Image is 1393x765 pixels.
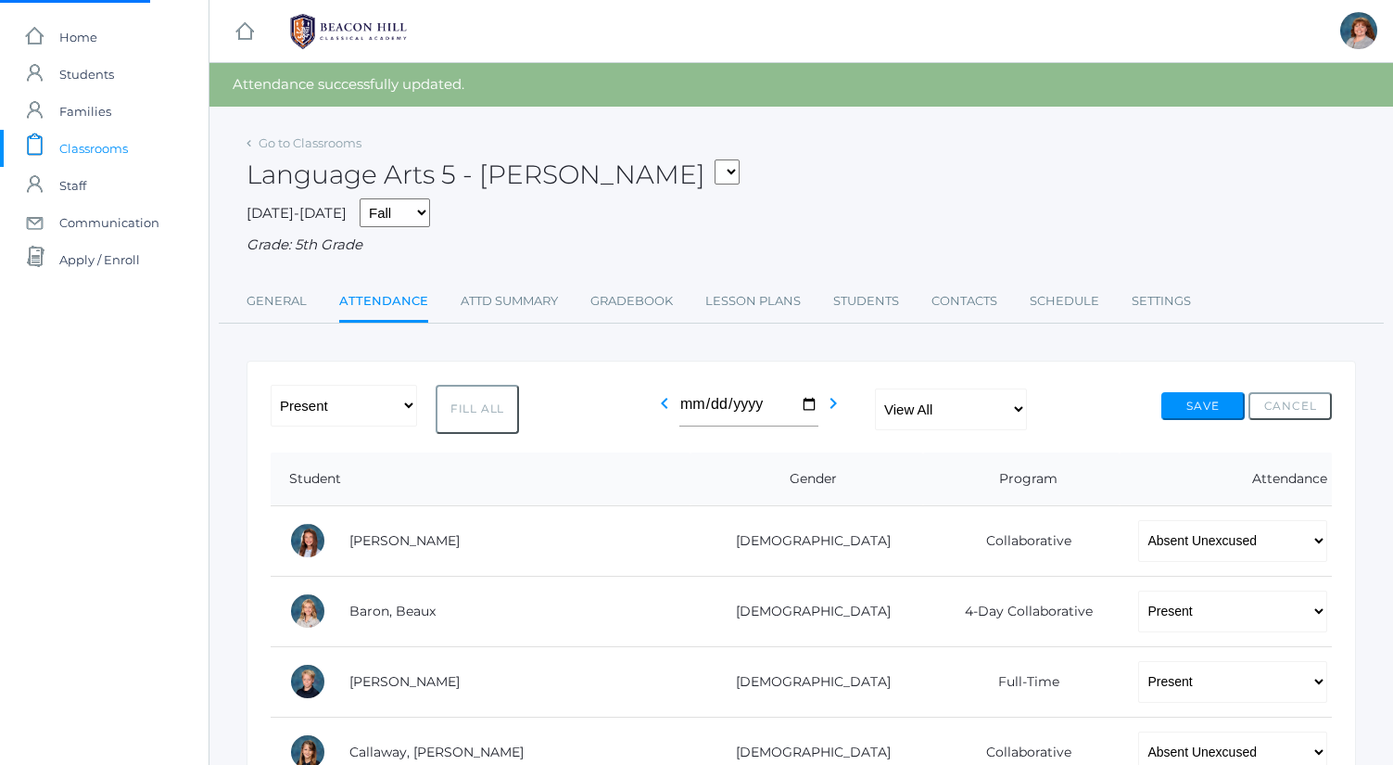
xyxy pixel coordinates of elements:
[247,235,1356,256] div: Grade: 5th Grade
[705,283,801,320] a: Lesson Plans
[259,135,361,150] a: Go to Classrooms
[690,646,923,717] td: [DEMOGRAPHIC_DATA]
[833,283,899,320] a: Students
[289,663,326,700] div: Elliot Burke
[1340,12,1377,49] div: Sarah Bence
[822,401,844,418] a: chevron_right
[271,453,690,506] th: Student
[1161,392,1245,420] button: Save
[931,283,997,320] a: Contacts
[339,283,428,323] a: Attendance
[461,283,558,320] a: Attd Summary
[653,401,676,418] a: chevron_left
[59,130,128,167] span: Classrooms
[1248,392,1332,420] button: Cancel
[279,8,418,55] img: 1_BHCALogos-05.png
[923,453,1121,506] th: Program
[436,385,519,434] button: Fill All
[1120,453,1332,506] th: Attendance
[590,283,673,320] a: Gradebook
[923,505,1121,576] td: Collaborative
[209,63,1393,107] div: Attendance successfully updated.
[923,646,1121,717] td: Full-Time
[289,522,326,559] div: Ella Arnold
[349,744,524,760] a: Callaway, [PERSON_NAME]
[59,167,86,204] span: Staff
[289,593,326,630] div: Beaux Baron
[349,603,436,619] a: Baron, Beaux
[690,505,923,576] td: [DEMOGRAPHIC_DATA]
[653,392,676,414] i: chevron_left
[690,576,923,646] td: [DEMOGRAPHIC_DATA]
[349,673,460,690] a: [PERSON_NAME]
[59,56,114,93] span: Students
[59,19,97,56] span: Home
[59,204,159,241] span: Communication
[349,532,460,549] a: [PERSON_NAME]
[1030,283,1099,320] a: Schedule
[690,453,923,506] th: Gender
[822,392,844,414] i: chevron_right
[59,93,111,130] span: Families
[1132,283,1191,320] a: Settings
[247,283,307,320] a: General
[923,576,1121,646] td: 4-Day Collaborative
[247,160,740,189] h2: Language Arts 5 - [PERSON_NAME]
[59,241,140,278] span: Apply / Enroll
[247,204,347,222] span: [DATE]-[DATE]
